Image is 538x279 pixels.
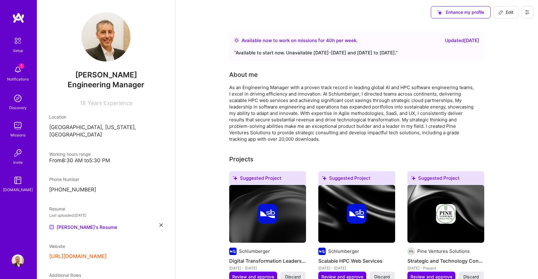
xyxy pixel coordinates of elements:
div: Updated [DATE] [445,37,479,44]
h4: Scalable HPC Web Services [318,257,395,265]
button: [URL][DOMAIN_NAME] [49,253,107,260]
h4: Digital Transformation Leadership [229,257,306,265]
i: icon SuggestedTeams [322,176,327,180]
i: icon SuggestedTeams [437,10,442,15]
div: Schlumberger [328,248,359,254]
img: User Avatar [81,12,131,61]
div: Schlumberger [239,248,270,254]
div: Notifications [7,76,29,82]
p: [PHONE_NUMBER] [49,186,163,194]
div: Missions [10,132,26,138]
img: cover [318,185,395,243]
div: “ Available to start now. Unavailable [DATE]-[DATE] and [DATE] to [DATE]. ” [234,49,479,57]
span: Enhance my profile [437,9,484,15]
div: [DATE] - [DATE] [318,265,395,271]
img: Company logo [407,248,415,255]
img: guide book [12,174,24,187]
i: icon Close [159,223,163,227]
div: Location [49,114,163,120]
span: Years Experience [88,100,132,106]
button: Enhance my profile [431,6,491,18]
div: Suggested Project [407,171,484,187]
span: Additional Roles [49,273,81,278]
img: Availability [234,38,239,43]
div: Invite [13,159,23,166]
p: [GEOGRAPHIC_DATA], [US_STATE], [GEOGRAPHIC_DATA] [49,124,163,139]
div: [DATE] - [DATE] [229,265,306,271]
div: Projects [229,155,253,164]
span: Engineering Manager [68,80,144,89]
span: [PERSON_NAME] [49,70,163,80]
h4: Strategic and Technology Consulting [407,257,484,265]
img: setup [11,34,24,47]
div: [DOMAIN_NAME] [3,187,33,193]
img: Company logo [318,248,326,255]
a: User Avatar [10,254,26,267]
div: [DATE] - Present [407,265,484,271]
i: icon SuggestedTeams [411,176,416,180]
img: discovery [12,92,24,104]
i: icon SuggestedTeams [233,176,238,180]
span: 1 [19,64,24,69]
img: cover [229,185,306,243]
div: About me [229,70,258,79]
img: Company logo [347,204,367,224]
div: Available now to work on missions for h per week . [242,37,358,44]
img: Resume [49,225,54,230]
div: From 8:30 AM to 5:30 PM [49,157,163,164]
span: Resume [49,206,65,211]
img: cover [407,185,484,243]
div: Suggested Project [318,171,395,187]
a: [PERSON_NAME]'s Resume [49,223,117,231]
img: Company logo [258,204,277,224]
div: Suggested Project [229,171,306,187]
div: Setup [13,47,23,54]
img: teamwork [12,120,24,132]
div: Last uploaded: [DATE] [49,212,163,218]
span: Phone Number [49,177,79,182]
img: bell [12,64,24,76]
span: 40 [326,37,332,43]
div: As an Engineering Manager with a proven track record in leading global AI and HPC software engine... [229,84,475,142]
img: Company logo [436,204,456,224]
img: User Avatar [12,254,24,267]
span: 18 [80,100,86,106]
span: Working hours range [49,151,91,157]
img: Company logo [229,248,237,255]
div: Pine Ventures Solutions [417,248,470,254]
button: Edit [493,6,519,18]
div: Discovery [9,104,27,111]
img: logo [12,12,25,23]
span: Website [49,244,65,249]
img: Invite [12,147,24,159]
span: Edit [498,9,513,15]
